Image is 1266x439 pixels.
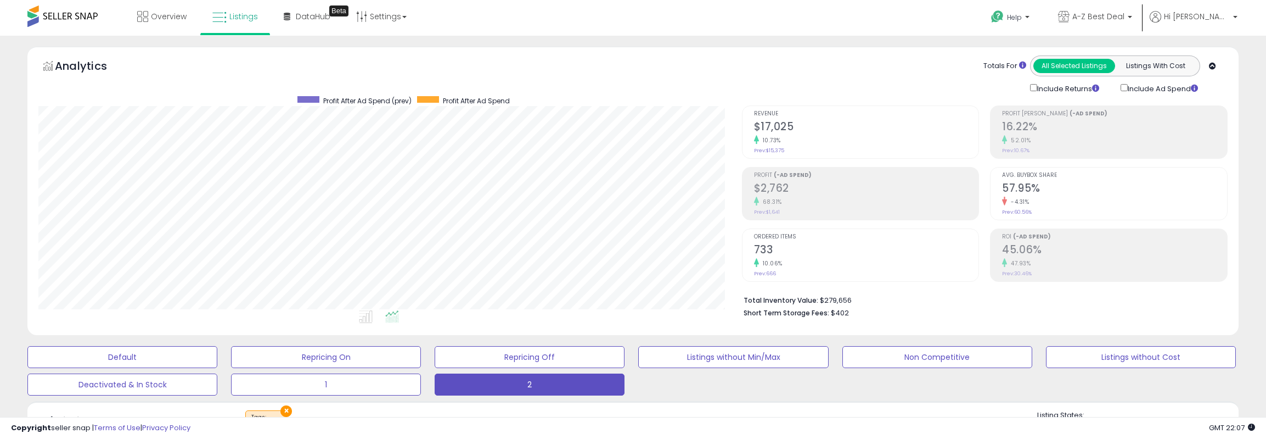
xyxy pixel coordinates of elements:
[229,11,258,22] span: Listings
[1150,11,1237,36] a: Hi [PERSON_NAME]
[435,346,624,368] button: Repricing Off
[983,61,1026,71] div: Totals For
[1002,173,1227,179] span: Avg. Buybox Share
[296,11,330,22] span: DataHub
[1002,111,1227,117] span: Profit [PERSON_NAME]
[1007,136,1031,145] small: 52.01%
[744,293,1219,306] li: $279,656
[754,120,979,135] h2: $17,025
[329,5,348,16] div: Tooltip anchor
[744,308,829,318] b: Short Term Storage Fees:
[638,346,828,368] button: Listings without Min/Max
[831,308,849,318] span: $402
[991,10,1004,24] i: Get Help
[11,423,51,433] strong: Copyright
[1046,346,1236,368] button: Listings without Cost
[1002,234,1227,240] span: ROI
[759,259,783,268] small: 10.06%
[744,296,818,305] b: Total Inventory Value:
[774,171,812,179] b: (-Ad Spend)
[1037,410,1239,421] p: Listing States:
[1164,11,1230,22] span: Hi [PERSON_NAME]
[754,147,784,154] small: Prev: $15,375
[251,413,281,430] span: Tags :
[759,136,781,145] small: 10.73%
[280,405,292,417] button: ×
[759,198,782,206] small: 68.31%
[1115,59,1196,73] button: Listings With Cost
[1072,11,1124,22] span: A-Z Best Deal
[1007,259,1031,268] small: 47.93%
[435,374,624,396] button: 2
[1007,198,1029,206] small: -4.31%
[754,270,776,277] small: Prev: 666
[1002,243,1227,258] h2: 45.06%
[1002,147,1029,154] small: Prev: 10.67%
[1002,182,1227,197] h2: 57.95%
[151,11,187,22] span: Overview
[1007,13,1022,22] span: Help
[842,346,1032,368] button: Non Competitive
[231,374,421,396] button: 1
[27,346,217,368] button: Default
[754,182,979,197] h2: $2,762
[1112,82,1216,95] div: Include Ad Spend
[754,243,979,258] h2: 733
[1022,82,1112,95] div: Include Returns
[94,423,140,433] a: Terms of Use
[1002,209,1032,215] small: Prev: 60.56%
[231,346,421,368] button: Repricing On
[323,96,412,105] span: Profit After Ad Spend (prev)
[754,234,979,240] span: Ordered Items
[1002,270,1032,277] small: Prev: 30.46%
[754,173,979,179] span: Profit
[754,111,979,117] span: Revenue
[142,423,190,433] a: Privacy Policy
[1209,423,1255,433] span: 2025-10-9 22:07 GMT
[55,58,128,76] h5: Analytics
[1013,232,1051,241] b: (-Ad Spend)
[982,2,1040,36] a: Help
[754,209,780,215] small: Prev: $1,641
[443,96,510,105] span: Profit After Ad Spend
[1002,120,1227,135] h2: 16.22%
[1033,59,1115,73] button: All Selected Listings
[11,423,190,434] div: seller snap | |
[1070,109,1107,118] b: (-Ad Spend)
[58,414,100,430] h5: Listings
[27,374,217,396] button: Deactivated & In Stock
